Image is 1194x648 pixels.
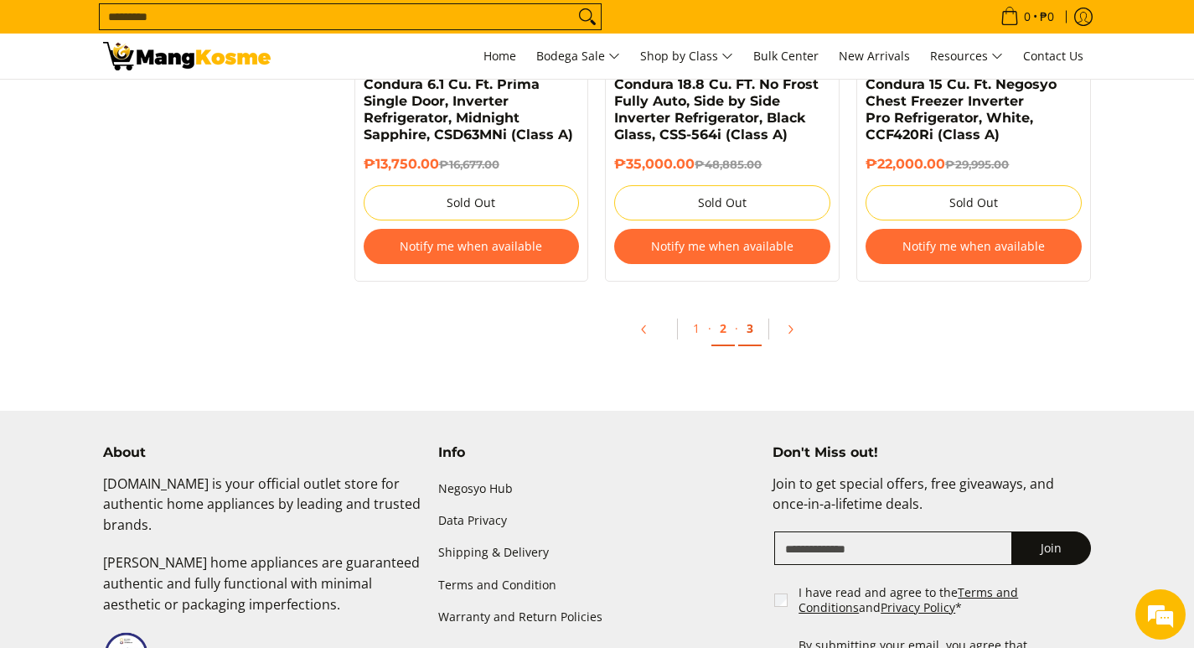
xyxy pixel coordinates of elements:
[438,569,757,601] a: Terms and Condition
[881,599,955,615] a: Privacy Policy
[614,76,819,143] a: Condura 18.8 Cu. FT. No Frost Fully Auto, Side by Side Inverter Refrigerator, Black Glass, CSS-56...
[745,34,827,79] a: Bulk Center
[799,584,1018,615] a: Terms and Conditions
[87,94,282,116] div: Chat with us now
[574,4,601,29] button: Search
[735,320,738,336] span: ·
[773,474,1091,532] p: Join to get special offers, free giveaways, and once-in-a-lifetime deals.
[945,158,1009,171] del: ₱29,995.00
[97,211,231,381] span: We're online!
[103,42,271,70] img: Bodega Sale Refrigerator l Mang Kosme: Home Appliances Warehouse Sale | Page 2
[866,76,1057,143] a: Condura 15 Cu. Ft. Negosyo Chest Freezer Inverter Pro Refrigerator, White, CCF420Ri (Class A)
[287,34,1092,79] nav: Main Menu
[8,458,319,516] textarea: Type your message and hit 'Enter'
[695,158,762,171] del: ₱48,885.00
[1011,531,1091,565] button: Join
[438,505,757,537] a: Data Privacy
[438,601,757,633] a: Warranty and Return Policies
[475,34,525,79] a: Home
[364,185,580,220] button: Sold Out
[753,48,819,64] span: Bulk Center
[614,156,830,173] h6: ₱35,000.00
[708,320,711,336] span: ·
[1037,11,1057,23] span: ₱0
[614,229,830,264] button: Notify me when available
[922,34,1011,79] a: Resources
[536,46,620,67] span: Bodega Sale
[438,444,757,461] h4: Info
[103,552,421,631] p: [PERSON_NAME] home appliances are guaranteed authentic and fully functional with minimal aestheti...
[830,34,918,79] a: New Arrivals
[773,444,1091,461] h4: Don't Miss out!
[483,48,516,64] span: Home
[930,46,1003,67] span: Resources
[275,8,315,49] div: Minimize live chat window
[103,444,421,461] h4: About
[839,48,910,64] span: New Arrivals
[685,312,708,345] a: 1
[438,537,757,569] a: Shipping & Delivery
[1023,48,1083,64] span: Contact Us
[103,474,421,552] p: [DOMAIN_NAME] is your official outlet store for authentic home appliances by leading and trusted ...
[866,185,1082,220] button: Sold Out
[711,312,735,346] a: 2
[866,156,1082,173] h6: ₱22,000.00
[528,34,628,79] a: Bodega Sale
[614,185,830,220] button: Sold Out
[364,229,580,264] button: Notify me when available
[995,8,1059,26] span: •
[1021,11,1033,23] span: 0
[866,229,1082,264] button: Notify me when available
[632,34,742,79] a: Shop by Class
[799,585,1093,614] label: I have read and agree to the and *
[346,307,1100,360] ul: Pagination
[438,474,757,505] a: Negosyo Hub
[439,158,499,171] del: ₱16,677.00
[364,156,580,173] h6: ₱13,750.00
[364,76,573,143] a: Condura 6.1 Cu. Ft. Prima Single Door, Inverter Refrigerator, Midnight Sapphire, CSD63MNi (Class A)
[1015,34,1092,79] a: Contact Us
[738,312,762,346] a: 3
[640,46,733,67] span: Shop by Class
